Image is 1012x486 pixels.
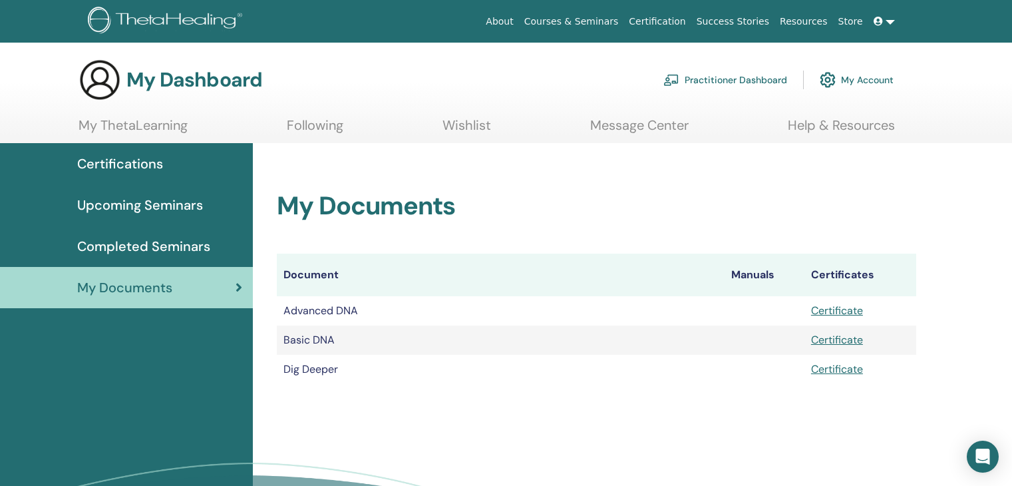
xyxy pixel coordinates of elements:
[691,9,774,34] a: Success Stories
[967,441,999,473] div: Open Intercom Messenger
[277,191,916,222] h2: My Documents
[725,254,804,296] th: Manuals
[519,9,624,34] a: Courses & Seminars
[79,59,121,101] img: generic-user-icon.jpg
[88,7,247,37] img: logo.png
[277,296,725,326] td: Advanced DNA
[77,154,163,174] span: Certifications
[77,236,210,256] span: Completed Seminars
[820,65,894,95] a: My Account
[811,362,863,376] a: Certificate
[820,69,836,91] img: cog.svg
[442,117,491,143] a: Wishlist
[804,254,916,296] th: Certificates
[788,117,895,143] a: Help & Resources
[77,278,172,298] span: My Documents
[277,355,725,384] td: Dig Deeper
[623,9,691,34] a: Certification
[79,117,188,143] a: My ThetaLearning
[277,326,725,355] td: Basic DNA
[277,254,725,296] th: Document
[480,9,518,34] a: About
[287,117,343,143] a: Following
[590,117,689,143] a: Message Center
[663,65,787,95] a: Practitioner Dashboard
[126,68,262,92] h3: My Dashboard
[811,333,863,347] a: Certificate
[774,9,833,34] a: Resources
[833,9,868,34] a: Store
[663,74,679,86] img: chalkboard-teacher.svg
[811,304,863,318] a: Certificate
[77,195,203,215] span: Upcoming Seminars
